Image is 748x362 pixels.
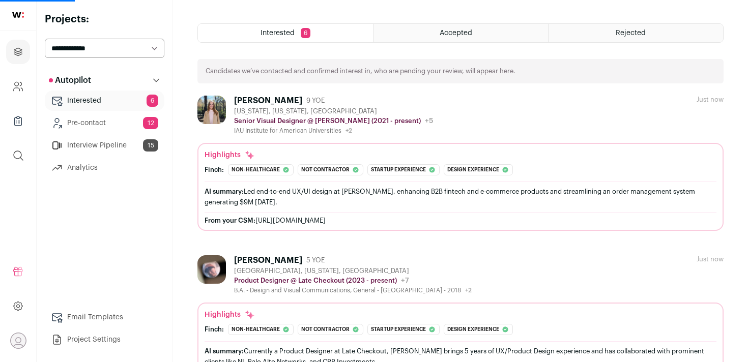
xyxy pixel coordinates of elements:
[425,117,433,125] span: +5
[12,12,24,18] img: wellfound-shorthand-0d5821cbd27db2630d0214b213865d53afaa358527fdda9d0ea32b1df1b89c2c.svg
[367,164,440,175] div: Startup experience
[306,97,325,105] span: 9 YOE
[367,324,440,335] div: Startup experience
[49,74,91,86] p: Autopilot
[616,29,646,37] span: Rejected
[45,135,164,156] a: Interview Pipeline15
[444,324,513,335] div: Design experience
[143,139,158,152] span: 15
[697,96,724,104] div: Just now
[45,12,164,26] h2: Projects:
[205,217,255,224] span: From your CSM:
[205,325,224,334] div: Finch:
[6,40,30,64] a: Projects
[45,70,164,90] button: Autopilot
[234,267,472,275] div: [GEOGRAPHIC_DATA], [US_STATE], [GEOGRAPHIC_DATA]
[206,67,515,75] p: Candidates we’ve contacted and confirmed interest in, who are pending your review, will appear here.
[228,164,294,175] div: Non-healthcare
[234,96,302,106] div: [PERSON_NAME]
[205,186,716,207] div: Led end-to-end UX/UI design at [PERSON_NAME], enhancing B2B fintech and e-commerce products and s...
[6,74,30,99] a: Company and ATS Settings
[45,329,164,350] a: Project Settings
[306,256,325,264] span: 5 YOE
[298,164,363,175] div: Not contractor
[234,107,433,115] div: [US_STATE], [US_STATE], [GEOGRAPHIC_DATA]
[205,150,255,160] div: Highlights
[197,255,226,284] img: b7b20a9e677e2d4cdb336451e85794e65e846e46dcb202edc0e22cd49438b152
[261,29,295,37] span: Interested
[45,90,164,111] a: Interested6
[440,29,472,37] span: Accepted
[197,96,724,230] a: [PERSON_NAME] 9 YOE [US_STATE], [US_STATE], [GEOGRAPHIC_DATA] Senior Visual Designer @ [PERSON_NA...
[205,217,716,225] div: [URL][DOMAIN_NAME]
[697,255,724,263] div: Just now
[234,277,397,285] p: Product Designer @ Late Checkout (2023 - present)
[228,324,294,335] div: Non-healthcare
[234,286,472,294] div: B.A. - Design and Visual Communications, General - [GEOGRAPHIC_DATA] - 2018
[298,324,363,335] div: Not contractor
[401,277,409,284] span: +7
[549,24,723,42] a: Rejected
[234,127,433,135] div: IAU Institute for American Universities
[45,307,164,327] a: Email Templates
[205,348,244,354] span: AI summary:
[234,255,302,265] div: [PERSON_NAME]
[465,287,472,293] span: +2
[143,117,158,129] span: 12
[45,113,164,133] a: Pre-contact12
[205,310,255,320] div: Highlights
[444,164,513,175] div: Design experience
[346,128,352,134] span: +2
[10,333,26,349] button: Open dropdown
[205,188,244,195] span: AI summary:
[205,166,224,174] div: Finch:
[147,95,158,107] span: 6
[197,96,226,124] img: 5992360d93609ce5f32fc071e7fa78c2e865153b5741c6b8f25ac0a35544152d.jpg
[373,24,548,42] a: Accepted
[234,117,421,125] p: Senior Visual Designer @ [PERSON_NAME] (2021 - present)
[45,158,164,178] a: Analytics
[301,28,310,38] span: 6
[6,109,30,133] a: Company Lists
